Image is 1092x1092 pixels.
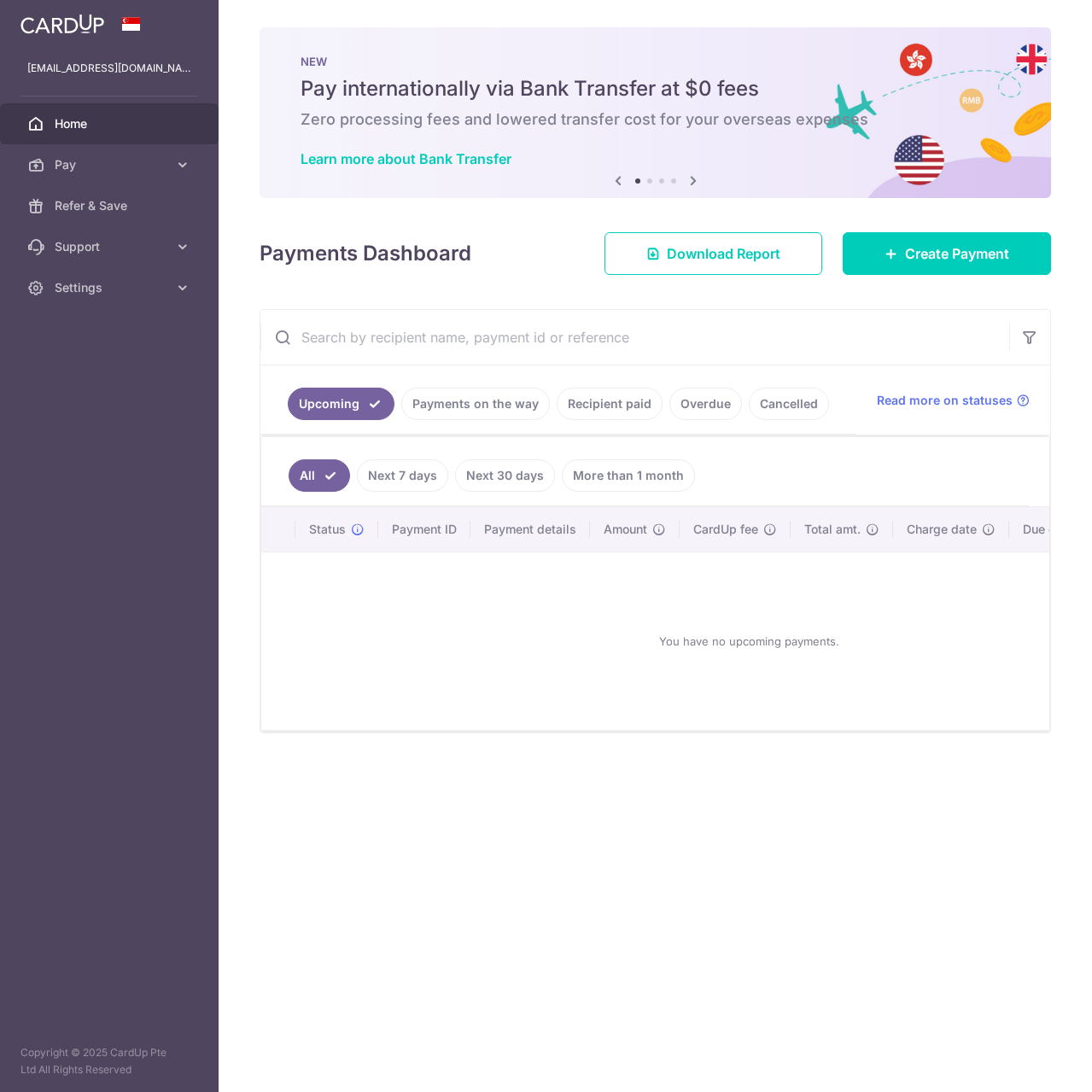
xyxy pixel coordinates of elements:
[378,507,470,552] th: Payment ID
[401,388,550,420] a: Payments on the way
[309,521,346,538] span: Status
[557,388,663,420] a: Recipient paid
[693,521,758,538] span: CardUp fee
[669,388,742,420] a: Overdue
[55,156,167,173] span: Pay
[470,507,590,552] th: Payment details
[877,392,1030,409] a: Read more on statuses
[260,238,471,269] h4: Payments Dashboard
[289,459,350,492] a: All
[20,14,104,34] img: CardUp
[55,279,167,296] span: Settings
[260,27,1051,198] img: Bank transfer banner
[301,150,511,167] a: Learn more about Bank Transfer
[301,55,1010,68] p: NEW
[843,232,1051,275] a: Create Payment
[301,109,1010,130] h6: Zero processing fees and lowered transfer cost for your overseas expenses
[667,243,780,264] span: Download Report
[27,60,191,77] p: [EMAIL_ADDRESS][DOMAIN_NAME]
[455,459,555,492] a: Next 30 days
[604,521,647,538] span: Amount
[604,232,822,275] a: Download Report
[749,388,829,420] a: Cancelled
[905,243,1009,264] span: Create Payment
[877,392,1013,409] span: Read more on statuses
[55,238,167,255] span: Support
[301,75,1010,102] h5: Pay internationally via Bank Transfer at $0 fees
[804,521,861,538] span: Total amt.
[907,521,977,538] span: Charge date
[357,459,448,492] a: Next 7 days
[55,115,167,132] span: Home
[1023,521,1074,538] span: Due date
[562,459,695,492] a: More than 1 month
[288,388,394,420] a: Upcoming
[55,197,167,214] span: Refer & Save
[260,310,1009,365] input: Search by recipient name, payment id or reference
